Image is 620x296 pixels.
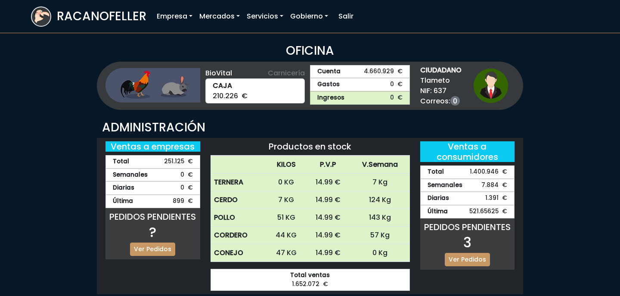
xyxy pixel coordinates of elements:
h5: Ventas a empresas [105,141,200,152]
h3: RACANOFELLER [57,9,146,24]
td: 143 Kg [350,209,409,227]
td: 47 KG [267,244,306,262]
span: Correos: [420,96,462,106]
strong: CAJA [213,81,298,91]
div: 251.125 € [105,155,200,168]
a: Salir [335,8,357,25]
a: Cuenta4.660.929 € [310,65,410,78]
strong: Total [428,168,444,177]
h3: ADMINISTRACIÓN [102,120,518,135]
th: V.Semana [350,156,409,174]
th: P.V.P [306,156,350,174]
td: 14.99 € [306,209,350,227]
span: Tlameto [420,75,462,86]
h3: OFICINA [31,44,589,58]
td: 51 KG [267,209,306,227]
strong: Total ventas [218,271,403,280]
h5: Productos en stock [211,141,410,152]
a: Servicios [243,8,287,25]
th: CONEJO [211,244,267,262]
div: 0 € [105,181,200,195]
strong: Total [113,157,129,166]
th: CORDERO [211,227,267,244]
div: 1.391 € [420,192,515,205]
div: 7.884 € [420,179,515,192]
a: 0 [450,96,460,106]
span: ? [149,222,156,242]
strong: Gastos [317,80,340,89]
span: Carnicería [268,68,305,78]
a: Mercados [196,8,243,25]
td: 124 Kg [350,191,409,209]
h5: PEDIDOS PENDIENTES [420,222,515,232]
td: 44 KG [267,227,306,244]
a: Ingresos0 € [310,91,410,105]
td: 7 KG [267,191,306,209]
img: ganaderia.png [105,68,200,103]
strong: Diarias [113,184,134,193]
div: 1.400.946 € [420,165,515,179]
a: Ver Pedidos [445,253,490,266]
strong: CIUDADANO [420,65,462,75]
a: RACANOFELLER [31,4,146,29]
td: 14.99 € [306,244,350,262]
h5: PEDIDOS PENDIENTES [105,212,200,222]
img: ciudadano1.png [474,69,508,103]
div: 0 € [105,168,200,182]
th: KILOS [267,156,306,174]
a: Gastos0 € [310,78,410,91]
strong: Última [428,207,448,216]
div: BioVital [205,68,305,78]
a: Empresa [153,8,196,25]
td: 14.99 € [306,191,350,209]
div: 521.65625 € [420,205,515,218]
strong: Ingresos [317,93,344,103]
strong: Última [113,197,133,206]
th: CERDO [211,191,267,209]
td: 7 Kg [350,174,409,191]
h5: Ventas a consumidores [420,141,515,162]
th: POLLO [211,209,267,227]
div: 1.652.072 € [211,269,410,291]
td: 57 Kg [350,227,409,244]
strong: Semanales [428,181,462,190]
strong: Semanales [113,171,148,180]
td: 0 Kg [350,244,409,262]
strong: Cuenta [317,67,341,76]
img: logoracarojo.png [32,7,50,24]
div: 210.226 € [205,78,305,103]
strong: Diarias [428,194,449,203]
td: 14.99 € [306,227,350,244]
td: 0 KG [267,174,306,191]
td: 14.99 € [306,174,350,191]
th: TERNERA [211,174,267,191]
a: Gobierno [287,8,332,25]
a: Ver Pedidos [130,243,175,256]
div: 899 € [105,195,200,208]
span: NIF: 637 [420,86,462,96]
span: 3 [463,233,471,252]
